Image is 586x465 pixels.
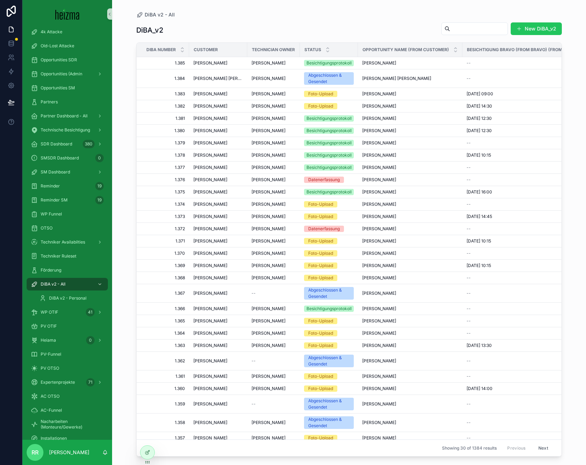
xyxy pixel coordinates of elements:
[27,68,108,80] a: Opportunities (Admin
[145,91,185,97] a: 1.383
[145,177,185,183] a: 1.376
[193,189,243,195] a: [PERSON_NAME]
[27,180,108,192] a: Reminder19
[145,11,175,18] span: DiBA v2 - All
[308,226,340,232] div: Datenerfassung
[251,201,285,207] span: [PERSON_NAME]
[362,238,458,244] a: [PERSON_NAME]
[251,128,285,134] span: [PERSON_NAME]
[41,141,72,147] span: SDR Dashboard
[467,103,492,109] span: [DATE] 14:30
[308,201,333,207] div: Foto-Upload
[251,290,296,296] a: --
[251,275,296,281] a: [PERSON_NAME]
[193,318,243,324] a: [PERSON_NAME]
[306,60,352,66] div: Besichtigungsprotokoll
[467,91,493,97] span: [DATE] 09:00
[251,263,285,268] span: [PERSON_NAME]
[306,140,352,146] div: Besichtigungsprotokoll
[467,116,492,121] span: [DATE] 12:30
[193,152,227,158] span: [PERSON_NAME]
[251,263,296,268] a: [PERSON_NAME]
[467,152,491,158] span: [DATE] 10:15
[251,177,296,183] a: [PERSON_NAME]
[145,60,185,66] a: 1.385
[193,76,243,81] a: [PERSON_NAME] [PERSON_NAME]
[362,263,458,268] a: [PERSON_NAME]
[251,275,285,281] span: [PERSON_NAME]
[27,194,108,206] a: Reminder SM19
[41,197,68,203] span: Reminder SM
[251,152,285,158] span: [PERSON_NAME]
[145,275,185,281] a: 1.368
[41,57,77,63] span: Opportunities SDR
[193,226,227,232] span: [PERSON_NAME]
[193,238,227,244] span: [PERSON_NAME]
[251,116,296,121] a: [PERSON_NAME]
[193,238,243,244] a: [PERSON_NAME]
[467,251,471,256] span: --
[27,82,108,94] a: Opportunities SM
[41,99,58,105] span: Partners
[193,318,227,324] span: [PERSON_NAME]
[362,177,396,183] span: [PERSON_NAME]
[304,103,354,109] a: Foto-Upload
[41,71,82,77] span: Opportunities (Admin
[193,60,227,66] span: [PERSON_NAME]
[193,91,227,97] span: [PERSON_NAME]
[193,290,227,296] span: [PERSON_NAME]
[35,292,108,305] a: DiBA v2 - Personal
[467,290,471,296] span: --
[145,103,185,109] a: 1.382
[145,318,185,324] span: 1.365
[304,306,354,312] a: Besichtigungsprotokoll
[467,201,471,207] span: --
[251,128,296,134] a: [PERSON_NAME]
[362,263,396,268] span: [PERSON_NAME]
[251,306,285,312] span: [PERSON_NAME]
[308,287,350,300] div: Abgeschlossen & Gesendet
[145,165,185,170] span: 1.377
[362,251,396,256] span: [PERSON_NAME]
[95,154,104,162] div: 0
[362,177,458,183] a: [PERSON_NAME]
[251,189,285,195] span: [PERSON_NAME]
[145,201,185,207] a: 1.374
[41,127,90,133] span: Technische Besichtigung
[145,152,185,158] a: 1.378
[193,306,227,312] span: [PERSON_NAME]
[95,196,104,204] div: 19
[193,201,227,207] span: [PERSON_NAME]
[145,140,185,146] a: 1.379
[467,76,471,81] span: --
[145,214,185,219] a: 1.373
[41,113,88,119] span: Partner Dashboard - All
[145,290,185,296] span: 1.367
[362,60,396,66] span: [PERSON_NAME]
[41,225,53,231] span: OTSO
[41,169,70,175] span: SM Dashboard
[308,91,333,97] div: Foto-Upload
[27,54,108,66] a: Opportunities SDR
[27,96,108,108] a: Partners
[193,116,227,121] span: [PERSON_NAME]
[362,128,458,134] a: [PERSON_NAME]
[193,103,227,109] span: [PERSON_NAME]
[308,213,333,220] div: Foto-Upload
[304,140,354,146] a: Besichtigungsprotokoll
[304,72,354,85] a: Abgeschlossen & Gesendet
[467,165,471,170] span: --
[304,60,354,66] a: Besichtigungsprotokoll
[467,306,471,312] span: --
[467,263,491,268] span: [DATE] 10:15
[308,72,350,85] div: Abgeschlossen & Gesendet
[251,165,285,170] span: [PERSON_NAME]
[145,263,185,268] span: 1.369
[49,295,87,301] span: DiBA v2 - Personal
[251,226,285,232] span: [PERSON_NAME]
[251,60,296,66] a: [PERSON_NAME]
